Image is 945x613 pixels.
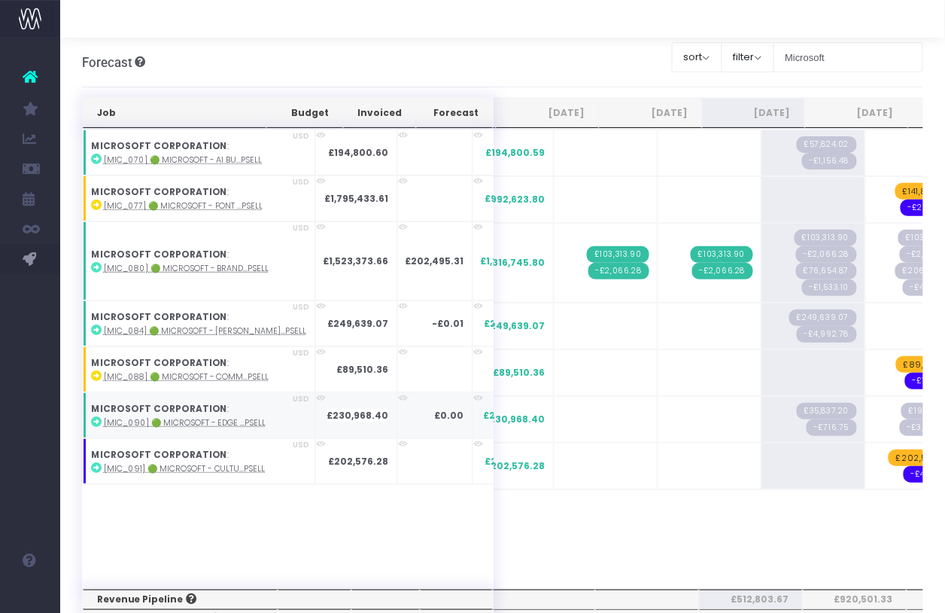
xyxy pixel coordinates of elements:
td: : [83,221,315,300]
abbr: [MIC_088] 🟢 Microsoft - Commercial Social RFQ - Campaign - Upsell [104,371,269,383]
strong: £230,968.40 [327,409,389,422]
strong: MICROSOFT CORPORATION [91,248,228,261]
span: £194,800.59 [486,146,545,160]
th: Oct 25: activate to sort column ascending [805,98,908,128]
span: USD [293,439,310,450]
span: Streamtime Draft Invoice: null – [MIC_070] 🟢 Microsoft - AI Business Solutions VI - Brand - Upsel... [797,136,857,153]
span: Streamtime Invoice: 2424 – [MIC_080] 🟢 Microsoft - Brand Retainer FY26 - Brand - Upsell - 1 [587,246,649,263]
span: USD [293,222,310,233]
th: £512,803.67 [699,590,803,609]
span: £1,316,745.80 [481,255,545,268]
abbr: [MIC_070] 🟢 Microsoft - AI Business Solutions VI - Brand - Upsell [104,154,263,166]
input: Search... [773,42,924,72]
strong: £194,800.60 [329,146,389,159]
span: Streamtime Draft Invoice: null – [MIC_090] Microsoft_Edge Copilot Mode Launch Video_Campaign_Upse... [797,403,857,419]
span: £249,639.07 [485,319,545,333]
th: Aug 25: activate to sort column ascending [599,98,702,128]
th: £920,501.33 [803,590,907,609]
th: Invoiced [343,98,416,128]
td: : [83,346,315,392]
strong: £0.00 [435,409,464,422]
span: Streamtime Draft Invoice: null – [MIC_084] 🟢 Microsoft - Rolling Thunder Templates & Guidelines -... [797,326,857,343]
span: Streamtime Draft Invoice: null – [MIC_070] 🟢 Microsoft - AI Business Solutions VI - Brand - Upsell [802,153,857,169]
strong: MICROSOFT CORPORATION [91,356,228,369]
strong: £202,576.28 [329,455,389,468]
span: Streamtime Draft Invoice: null – [MIC_080] 🟢 Microsoft - Brand Retainer FY26 - Brand - Upsell [796,246,857,263]
span: £1,316,745.80 [481,256,545,270]
span: Forecast [82,55,132,70]
span: USD [293,347,310,358]
abbr: [MIC_084] 🟢 Microsoft - Rolling Thunder Templates & Guidelines - Campaign - Upsell [104,325,307,337]
th: Sep 25: activate to sort column ascending [702,98,805,128]
span: USD [293,393,310,404]
td: : [83,300,315,346]
td: : [83,175,315,221]
strong: MICROSOFT CORPORATION [91,310,228,323]
span: £992,623.80 [485,192,545,206]
span: Streamtime Draft Invoice: null – [MIC_080] 🟢 Microsoft - Brand Retainer FY26 - Brand - Upsell - 3 [795,230,857,246]
img: images/default_profile_image.png [19,583,41,605]
span: USD [293,130,310,142]
span: Streamtime Invoice: 2456 – [MIC_080] 🟢 Microsoft - Brand Retainer FY26 - Brand - Upsell [692,263,753,279]
span: £230,968.40 [484,413,545,426]
span: £202,576.28 [485,455,545,468]
strong: -£0.01 [433,317,464,330]
strong: MICROSOFT CORPORATION [91,402,228,415]
abbr: [MIC_091] 🟢 Microsoft - Culture Expression / Inclusion Networks - Campaign - Upsell [104,463,266,474]
td: : [83,392,315,438]
span: Streamtime Draft Invoice: null – [MIC_090] Microsoft_Edge Copilot Mode Launch Video_Campaign_Upsell [807,419,857,436]
th: Forecast [416,98,493,128]
td: : [83,438,315,484]
abbr: [MIC_090] 🟢 Microsoft - Edge Copilot Mode Launch Video - Campaign - Upsell [104,417,266,428]
span: USD [293,301,310,313]
span: £89,510.36 [494,366,545,380]
span: £249,639.07 [485,317,545,331]
td: : [83,130,315,175]
strong: MICROSOFT CORPORATION [91,139,228,152]
span: £992,623.80 [485,193,545,206]
th: Revenue Pipeline [83,590,278,609]
span: £202,576.28 [485,459,545,473]
span: Streamtime Invoice: 2425 – [MIC_080] 🟢 Microsoft - Brand Retainer FY26 - Brand - Upsell [588,263,649,279]
span: Streamtime Draft Invoice: null – [MIC_080] 🟢 Microsoft - Brand Retainer FY26 - Brand - Upsell [802,279,857,296]
th: Jul 25: activate to sort column ascending [496,98,599,128]
abbr: [MIC_080] 🟢 Microsoft - Brand Retainer FY26 - Brand - Upsell [104,263,269,274]
strong: £1,523,373.66 [324,255,389,267]
th: Budget [266,98,343,128]
span: USD [293,176,310,188]
button: filter [722,42,774,72]
span: Streamtime Draft Invoice: null – [MIC_084] 🟢 Microsoft - Rolling Thunder Templates & Guidelines -... [789,310,857,326]
span: Streamtime Invoice: 2455 – [MIC_080] 🟢 Microsoft - Brand Retainer FY26 - Brand - Upsell - 2 [691,246,753,263]
span: £89,510.36 [494,363,545,377]
span: £230,968.40 [484,409,545,422]
strong: £202,495.31 [406,255,464,267]
button: sort [672,42,722,72]
span: Streamtime Draft Invoice: null – [MIC_080] 🟢 Microsoft - Brand Retainer FY26 - Brand - Upsell - 1 [796,263,857,279]
th: Job: activate to sort column ascending [83,98,266,128]
abbr: [MIC_077] 🟢 Microsoft - Font X - Brand - Upsell [104,200,263,212]
strong: MICROSOFT CORPORATION [91,185,228,198]
strong: MICROSOFT CORPORATION [91,448,228,461]
strong: £249,639.07 [328,317,389,330]
strong: £89,510.36 [337,363,389,376]
strong: £1,795,433.61 [325,192,389,205]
